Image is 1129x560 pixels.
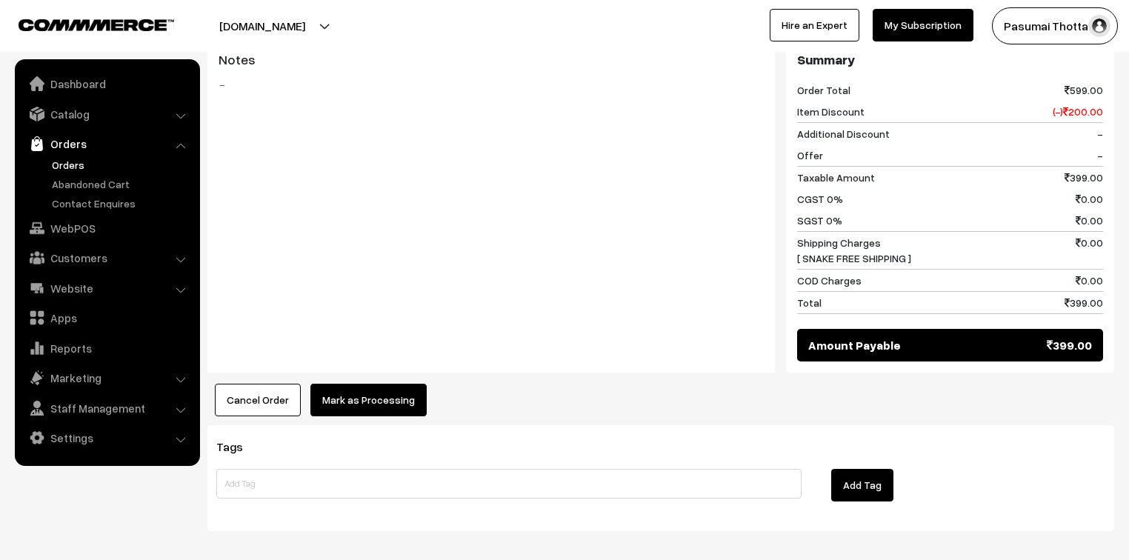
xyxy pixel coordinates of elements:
a: Website [19,275,195,301]
img: user [1088,15,1110,37]
button: [DOMAIN_NAME] [167,7,357,44]
a: Orders [19,130,195,157]
a: Reports [19,335,195,361]
span: 0.00 [1076,235,1103,266]
a: Orders [48,157,195,173]
span: Order Total [797,82,850,98]
span: 399.00 [1065,170,1103,185]
span: Offer [797,147,823,163]
h3: Summary [797,52,1103,68]
blockquote: - [219,76,764,93]
a: Catalog [19,101,195,127]
button: Pasumai Thotta… [992,7,1118,44]
span: SGST 0% [797,213,842,228]
span: 399.00 [1047,336,1092,354]
span: (-) 200.00 [1053,104,1103,119]
a: COMMMERCE [19,15,148,33]
a: Marketing [19,364,195,391]
span: 0.00 [1076,273,1103,288]
span: 399.00 [1065,295,1103,310]
a: Settings [19,424,195,451]
button: Add Tag [831,469,893,501]
input: Add Tag [216,469,802,499]
button: Mark as Processing [310,384,427,416]
span: Additional Discount [797,126,890,141]
img: COMMMERCE [19,19,174,30]
span: 599.00 [1065,82,1103,98]
span: 0.00 [1076,213,1103,228]
span: - [1097,126,1103,141]
a: Staff Management [19,395,195,421]
span: 0.00 [1076,191,1103,207]
span: Amount Payable [808,336,901,354]
span: CGST 0% [797,191,843,207]
a: Contact Enquires [48,196,195,211]
span: Shipping Charges [ SNAKE FREE SHIPPING ] [797,235,911,266]
a: Customers [19,244,195,271]
a: Hire an Expert [770,9,859,41]
span: Taxable Amount [797,170,875,185]
a: Abandoned Cart [48,176,195,192]
a: Apps [19,304,195,331]
span: Total [797,295,822,310]
a: Dashboard [19,70,195,97]
button: Cancel Order [215,384,301,416]
span: Tags [216,439,261,454]
span: Item Discount [797,104,865,119]
span: - [1097,147,1103,163]
a: WebPOS [19,215,195,241]
span: COD Charges [797,273,862,288]
h3: Notes [219,52,764,68]
a: My Subscription [873,9,973,41]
